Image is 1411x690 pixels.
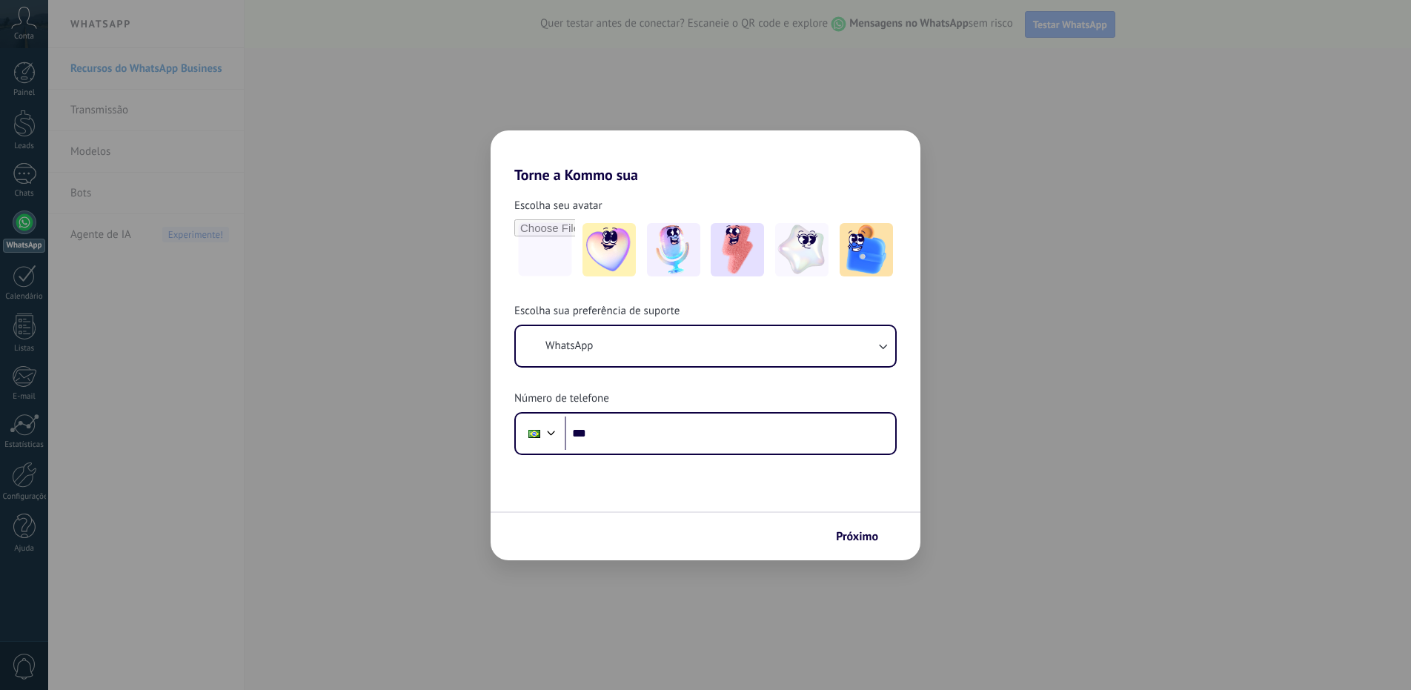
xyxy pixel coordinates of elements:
img: -3.jpeg [711,223,764,276]
button: Próximo [829,524,898,549]
img: -2.jpeg [647,223,700,276]
img: -4.jpeg [775,223,829,276]
h2: Torne a Kommo sua [491,130,920,184]
img: -5.jpeg [840,223,893,276]
span: WhatsApp [545,339,593,354]
img: -1.jpeg [582,223,636,276]
span: Próximo [836,531,878,542]
span: Escolha seu avatar [514,199,602,213]
span: Número de telefone [514,391,609,406]
button: WhatsApp [516,326,895,366]
span: Escolha sua preferência de suporte [514,304,680,319]
div: Brazil: + 55 [520,418,548,449]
